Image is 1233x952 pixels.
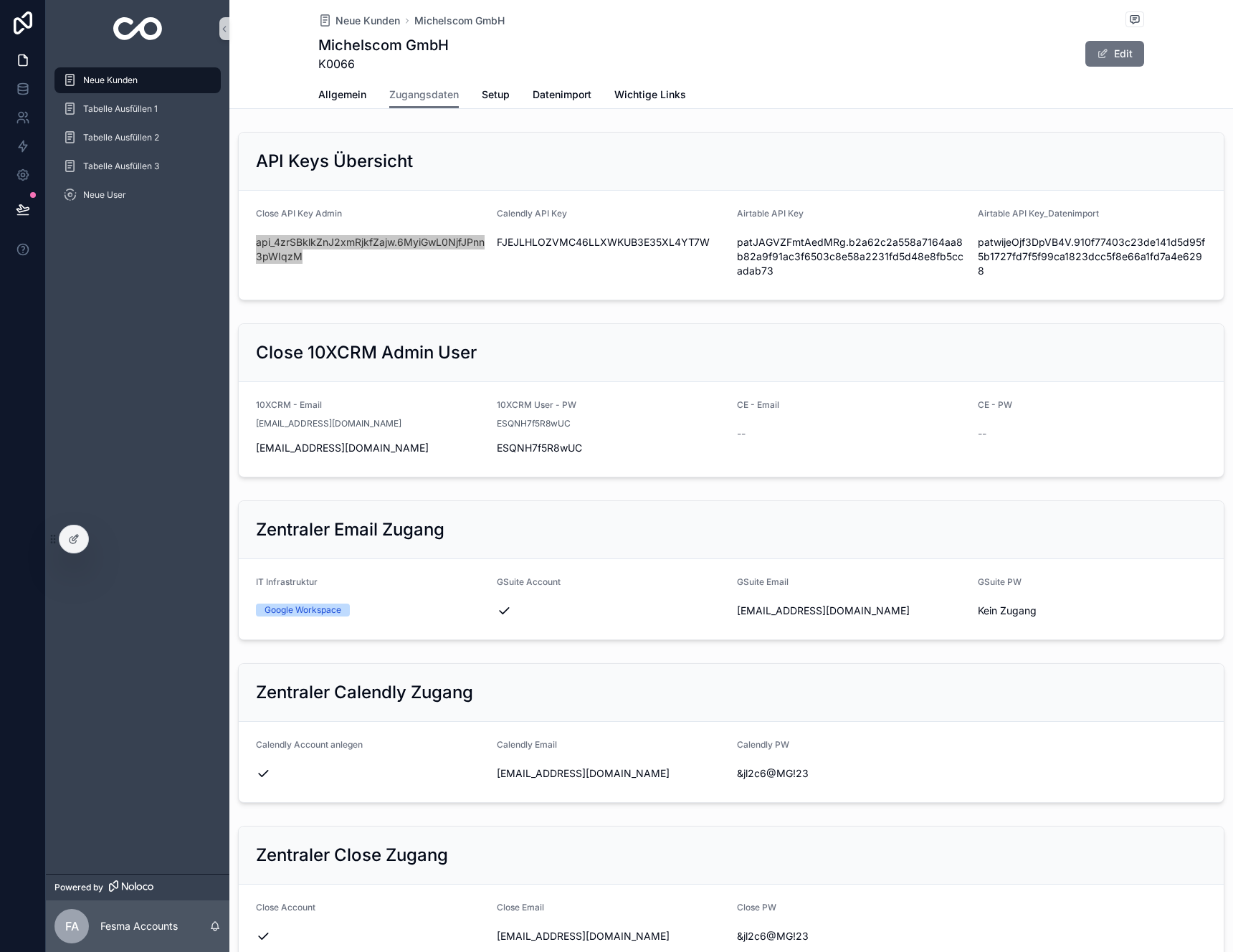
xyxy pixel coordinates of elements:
[737,739,789,750] span: Calendly PW
[256,518,444,541] h2: Zentraler Email Zugang
[497,929,726,943] span: [EMAIL_ADDRESS][DOMAIN_NAME]
[497,576,561,587] span: GSuite Account
[497,235,726,249] span: FJEJLHLOZVMC46LLXWKUB3E35XL4YT7W
[256,902,315,913] span: Close Account
[256,681,473,704] h2: Zentraler Calendly Zugang
[978,399,1012,410] span: CE - PW
[497,208,567,219] span: Calendly API Key
[497,399,576,410] span: 10XCRM User - PW
[737,929,966,943] span: &jl2c6@MG!23
[54,153,221,179] a: Tabelle Ausfüllen 3
[414,14,505,28] a: Michelscom GmbH
[256,844,448,867] h2: Zentraler Close Zugang
[978,235,1207,278] span: patwijeOjf3DpVB4V.910f77403c23de141d5d95f5b1727fd7f5f99ca1823dcc5f8e66a1fd7a4e6298
[737,427,746,441] span: --
[318,82,366,110] a: Allgemein
[256,399,322,410] span: 10XCRM - Email
[1085,41,1144,67] button: Edit
[614,87,686,102] span: Wichtige Links
[389,82,459,109] a: Zugangsdaten
[83,132,159,143] span: Tabelle Ausfüllen 2
[978,208,1099,219] span: Airtable API Key_Datenimport
[54,125,221,151] a: Tabelle Ausfüllen 2
[737,235,966,278] span: patJAGVZFmtAedMRg.b2a62c2a558a7164aa8b82a9f91ac3f6503c8e58a2231fd5d48e8fb5ccadab73
[533,87,591,102] span: Datenimport
[318,55,449,72] span: K0066
[978,427,986,441] span: --
[737,604,966,618] span: [EMAIL_ADDRESS][DOMAIN_NAME]
[978,576,1022,587] span: GSuite PW
[83,161,159,172] span: Tabelle Ausfüllen 3
[83,75,138,86] span: Neue Kunden
[533,82,591,110] a: Datenimport
[256,208,342,219] span: Close API Key Admin
[83,189,126,201] span: Neue User
[54,96,221,122] a: Tabelle Ausfüllen 1
[265,604,341,617] div: Google Workspace
[256,441,485,455] span: [EMAIL_ADDRESS][DOMAIN_NAME]
[46,57,229,227] div: scrollable content
[335,14,400,28] span: Neue Kunden
[100,919,178,933] p: Fesma Accounts
[482,82,510,110] a: Setup
[54,182,221,208] a: Neue User
[256,576,318,587] span: IT Infrastruktur
[482,87,510,102] span: Setup
[65,918,79,935] span: FA
[737,576,789,587] span: GSuite Email
[256,739,363,750] span: Calendly Account anlegen
[256,150,413,173] h2: API Keys Übersicht
[318,35,449,55] h1: Michelscom GmbH
[497,418,571,429] span: ESQNH7f5R8wUC
[256,418,401,429] span: [EMAIL_ADDRESS][DOMAIN_NAME]
[737,766,966,781] span: &jl2c6@MG!23
[46,874,229,900] a: Powered by
[737,902,776,913] span: Close PW
[318,87,366,102] span: Allgemein
[54,67,221,93] a: Neue Kunden
[54,882,103,893] span: Powered by
[737,399,779,410] span: CE - Email
[113,17,163,40] img: App logo
[256,235,485,264] span: api_4zrSBklkZnJ2xmRjkfZajw.6MyiGwL0NjfJPnn3pWIqzM
[497,766,726,781] span: [EMAIL_ADDRESS][DOMAIN_NAME]
[497,902,544,913] span: Close Email
[256,341,477,364] h2: Close 10XCRM Admin User
[614,82,686,110] a: Wichtige Links
[83,103,158,115] span: Tabelle Ausfüllen 1
[497,739,557,750] span: Calendly Email
[497,441,726,455] span: ESQNH7f5R8wUC
[389,87,459,102] span: Zugangsdaten
[318,14,400,28] a: Neue Kunden
[978,604,1207,618] span: Kein Zugang
[737,208,804,219] span: Airtable API Key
